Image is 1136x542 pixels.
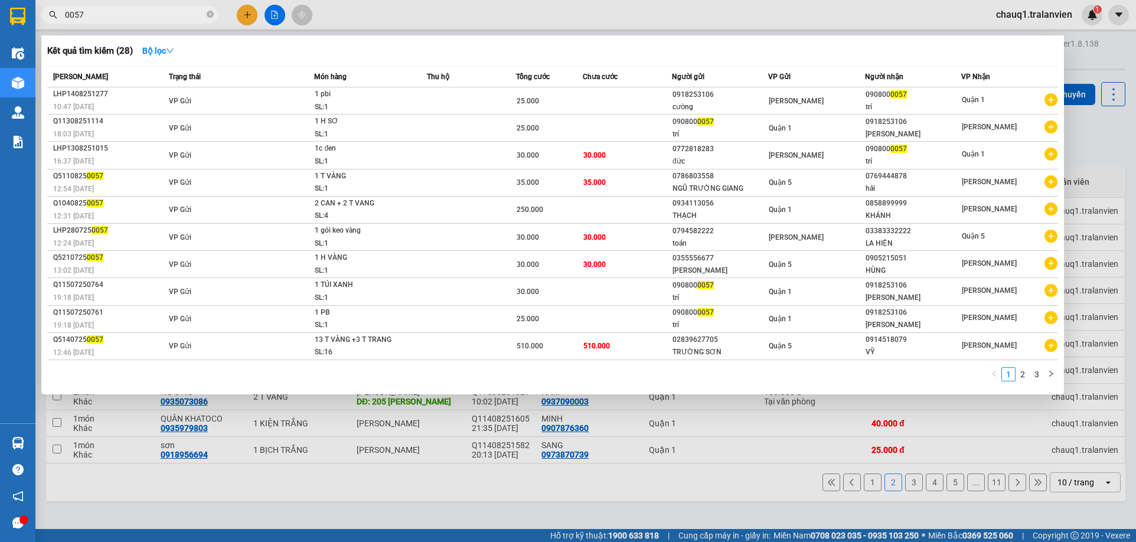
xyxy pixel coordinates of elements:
span: Món hàng [314,73,347,81]
div: SL: 1 [315,292,403,305]
span: Quận 1 [769,315,792,323]
div: Q11507250764 [53,279,165,291]
div: hải [866,182,961,195]
div: SL: 1 [315,237,403,250]
span: 250.000 [517,205,543,214]
span: 13:02 [DATE] [53,266,94,275]
span: 12:31 [DATE] [53,212,94,220]
span: Người nhận [865,73,903,81]
span: Quận 5 [769,342,792,350]
div: HÙNG [866,265,961,277]
span: Quận 1 [769,288,792,296]
span: plus-circle [1044,175,1057,188]
div: 090800 [866,143,961,155]
span: [PERSON_NAME] [769,97,824,105]
span: Quận 1 [962,96,985,104]
span: VP Gửi [768,73,791,81]
div: SL: 16 [315,346,403,359]
div: 0934113056 [673,197,768,210]
span: search [49,11,57,19]
div: 0918253106 [866,116,961,128]
div: 02839627705 [673,334,768,346]
span: 0057 [890,90,907,99]
div: LA HIỆN [866,237,961,250]
span: plus-circle [1044,93,1057,106]
span: 0057 [87,253,103,262]
button: Bộ lọcdown [133,41,184,60]
div: 1 H SƠ [315,115,403,128]
span: 30.000 [517,288,539,296]
span: question-circle [12,464,24,475]
div: Q5110825 [53,170,165,182]
div: SL: 1 [315,265,403,277]
span: VP Gửi [169,288,191,296]
div: 1 TÚI XANH [315,279,403,292]
div: SL: 1 [315,101,403,114]
img: warehouse-icon [12,106,24,119]
span: 30.000 [517,151,539,159]
div: TRƯỜNG SƠN [673,346,768,358]
img: logo-vxr [10,8,25,25]
span: close-circle [207,9,214,21]
span: Quận 1 [962,150,985,158]
span: [PERSON_NAME] [769,233,824,241]
span: VP Nhận [961,73,990,81]
span: VP Gửi [169,205,191,214]
div: 03383332222 [866,225,961,237]
div: 0918253106 [866,306,961,319]
span: plus-circle [1044,339,1057,352]
li: 3 [1030,367,1044,381]
div: NGŨ TRƯỜNG GIANG [673,182,768,195]
span: Quận 5 [962,232,985,240]
span: 0057 [87,172,103,180]
span: [PERSON_NAME] [962,123,1017,131]
span: Quận 1 [769,124,792,132]
span: 35.000 [517,178,539,187]
span: 0057 [87,199,103,207]
div: trí [673,128,768,141]
div: Q1040825 [53,197,165,210]
div: 090800 [673,116,768,128]
span: [PERSON_NAME] [53,73,108,81]
div: KHÁNH [866,210,961,222]
span: [PERSON_NAME] [769,151,824,159]
img: warehouse-icon [12,47,24,60]
span: close-circle [207,11,214,18]
div: 0914518079 [866,334,961,346]
span: left [991,370,998,377]
span: 25.000 [517,124,539,132]
div: 1 H VÀNG [315,252,403,265]
span: Trạng thái [169,73,201,81]
div: 090800 [673,279,768,292]
span: plus-circle [1044,311,1057,324]
span: right [1047,370,1055,377]
span: 30.000 [583,151,606,159]
div: [PERSON_NAME] [866,292,961,304]
strong: Bộ lọc [142,46,174,55]
span: [PERSON_NAME] [962,205,1017,213]
span: 510.000 [517,342,543,350]
div: [PERSON_NAME] [866,319,961,331]
span: 30.000 [583,233,606,241]
div: trí [866,155,961,168]
div: 090800 [673,306,768,319]
span: 0057 [697,117,714,126]
span: 510.000 [583,342,610,350]
div: SL: 1 [315,319,403,332]
li: 2 [1016,367,1030,381]
span: 18:03 [DATE] [53,130,94,138]
div: Q11308251114 [53,115,165,128]
div: 0769444878 [866,170,961,182]
span: plus-circle [1044,284,1057,297]
span: 25.000 [517,315,539,323]
input: Tìm tên, số ĐT hoặc mã đơn [65,8,204,21]
span: [PERSON_NAME] [962,286,1017,295]
span: plus-circle [1044,148,1057,161]
a: 2 [1016,368,1029,381]
span: 16:37 [DATE] [53,157,94,165]
div: 0794582222 [673,225,768,237]
span: 30.000 [517,233,539,241]
span: notification [12,491,24,502]
div: LHP1308251015 [53,142,165,155]
img: warehouse-icon [12,77,24,89]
